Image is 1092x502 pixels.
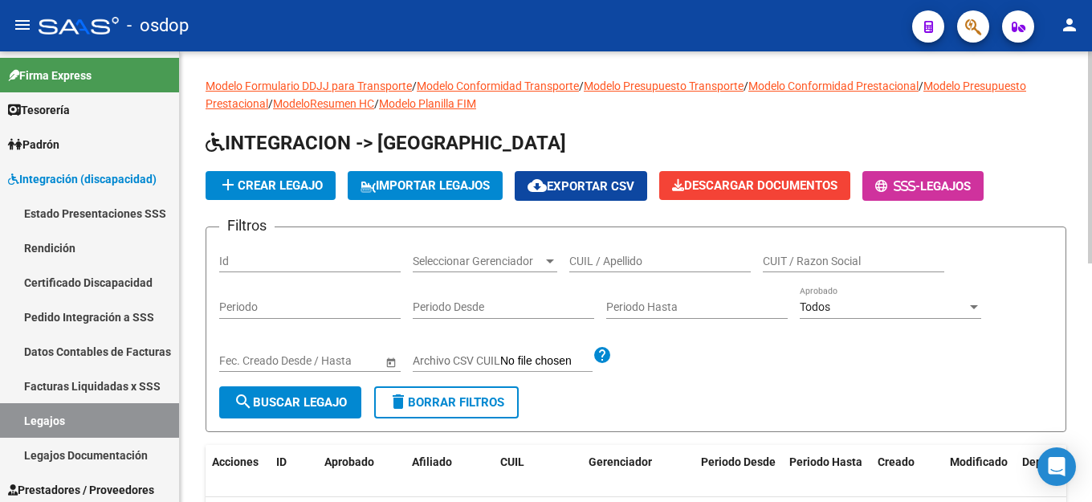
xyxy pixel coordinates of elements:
span: ID [276,455,287,468]
span: Crear Legajo [218,178,323,193]
button: Crear Legajo [206,171,336,200]
span: - [875,179,920,194]
datatable-header-cell: Periodo Desde [695,445,783,498]
span: Afiliado [412,455,452,468]
mat-icon: person [1060,15,1079,35]
input: End date [283,354,361,368]
datatable-header-cell: Creado [871,445,943,498]
span: INTEGRACION -> [GEOGRAPHIC_DATA] [206,132,566,154]
span: Borrar Filtros [389,395,504,410]
a: ModeloResumen HC [273,97,374,110]
a: Modelo Presupuesto Transporte [584,80,744,92]
mat-icon: cloud_download [528,176,547,195]
a: Modelo Formulario DDJJ para Transporte [206,80,412,92]
span: Padrón [8,136,59,153]
mat-icon: delete [389,392,408,411]
datatable-header-cell: Afiliado [405,445,494,498]
button: Borrar Filtros [374,386,519,418]
span: Creado [878,455,915,468]
span: Prestadores / Proveedores [8,481,154,499]
a: Modelo Conformidad Transporte [417,80,579,92]
mat-icon: add [218,175,238,194]
span: IMPORTAR LEGAJOS [361,178,490,193]
input: Start date [219,354,269,368]
mat-icon: help [593,345,612,365]
button: Open calendar [382,353,399,370]
datatable-header-cell: Gerenciador [582,445,695,498]
button: -Legajos [862,171,984,201]
span: Dependencia [1022,455,1090,468]
span: Exportar CSV [528,179,634,194]
button: Exportar CSV [515,171,647,201]
button: Buscar Legajo [219,386,361,418]
div: Open Intercom Messenger [1037,447,1076,486]
a: Modelo Planilla FIM [379,97,476,110]
span: Legajos [920,179,971,194]
span: Seleccionar Gerenciador [413,255,543,268]
datatable-header-cell: Modificado [943,445,1016,498]
span: CUIL [500,455,524,468]
span: Todos [800,300,830,313]
a: Modelo Conformidad Prestacional [748,80,919,92]
mat-icon: search [234,392,253,411]
span: Tesorería [8,101,70,119]
span: Acciones [212,455,259,468]
button: Descargar Documentos [659,171,850,200]
span: Modificado [950,455,1008,468]
span: Descargar Documentos [672,178,837,193]
h3: Filtros [219,214,275,237]
button: IMPORTAR LEGAJOS [348,171,503,200]
span: Archivo CSV CUIL [413,354,500,367]
span: Periodo Hasta [789,455,862,468]
datatable-header-cell: Periodo Hasta [783,445,871,498]
span: Buscar Legajo [234,395,347,410]
span: Integración (discapacidad) [8,170,157,188]
input: Archivo CSV CUIL [500,354,593,369]
span: Firma Express [8,67,92,84]
datatable-header-cell: Aprobado [318,445,382,498]
mat-icon: menu [13,15,32,35]
span: - osdop [127,8,189,43]
span: Gerenciador [589,455,652,468]
datatable-header-cell: ID [270,445,318,498]
span: Aprobado [324,455,374,468]
datatable-header-cell: Acciones [206,445,270,498]
datatable-header-cell: CUIL [494,445,582,498]
span: Periodo Desde [701,455,776,468]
